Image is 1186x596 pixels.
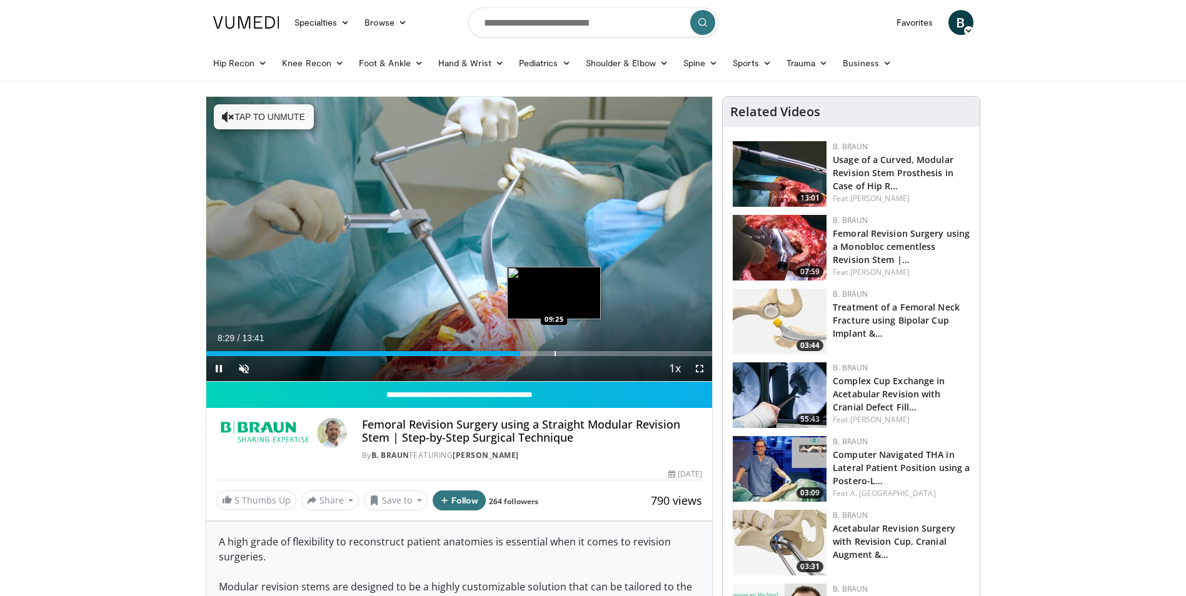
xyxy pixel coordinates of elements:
[206,356,231,381] button: Pause
[274,51,351,76] a: Knee Recon
[797,192,823,204] span: 13:01
[433,490,486,510] button: Follow
[833,375,945,413] a: Complex Cup Exchange in Acetabular Revision with Cranial Defect Fill…
[833,267,970,278] div: Feat.
[214,104,314,129] button: Tap to unmute
[850,488,936,499] a: A. [GEOGRAPHIC_DATA]
[733,215,827,281] a: 07:59
[797,414,823,425] span: 55:43
[833,215,868,226] a: B. Braun
[317,418,347,448] img: Avatar
[733,362,827,428] a: 55:43
[833,193,970,204] div: Feat.
[364,490,428,510] button: Save to
[687,356,712,381] button: Fullscreen
[301,490,359,510] button: Share
[833,522,955,560] a: Acetabular Revision Surgery with Revision Cup, Cranial Augment &…
[733,289,827,354] a: 03:44
[779,51,836,76] a: Trauma
[833,154,953,192] a: Usage of a Curved, Modular Revision Stem Prosthesis in Case of Hip R…
[651,493,702,508] span: 790 views
[733,141,827,207] a: 13:01
[733,215,827,281] img: 97950487-ad54-47b6-9334-a8a64355b513.150x105_q85_crop-smart_upscale.jpg
[733,289,827,354] img: dd541074-bb98-4b7d-853b-83c717806bb5.jpg.150x105_q85_crop-smart_upscale.jpg
[833,449,970,487] a: Computer Navigated THA in Lateral Patient Position using a Postero-L…
[833,141,868,152] a: B. Braun
[206,97,713,382] video-js: Video Player
[206,51,275,76] a: Hip Recon
[850,414,910,425] a: [PERSON_NAME]
[833,436,868,447] a: B. Braun
[468,7,718,37] input: Search topics, interventions
[231,356,256,381] button: Unmute
[850,193,910,204] a: [PERSON_NAME]
[733,436,827,502] img: 11fc43c8-c25e-4126-ac60-c8374046ba21.jpg.150x105_q85_crop-smart_upscale.jpg
[725,51,779,76] a: Sports
[889,10,941,35] a: Favorites
[662,356,687,381] button: Playback Rate
[833,289,868,299] a: B. Braun
[797,561,823,572] span: 03:31
[216,418,312,448] img: B. Braun
[835,51,899,76] a: Business
[489,496,538,507] a: 264 followers
[676,51,725,76] a: Spine
[797,487,823,499] span: 03:09
[234,494,239,506] span: 5
[357,10,415,35] a: Browse
[242,333,264,343] span: 13:41
[730,104,820,119] h4: Related Videos
[833,301,960,339] a: Treatment of a Femoral Neck Fracture using Bipolar Cup Implant &…
[206,351,713,356] div: Progress Bar
[833,584,868,594] a: B. Braun
[733,141,827,207] img: 3f0fddff-fdec-4e4b-bfed-b21d85259955.150x105_q85_crop-smart_upscale.jpg
[733,436,827,502] a: 03:09
[238,333,240,343] span: /
[362,450,702,461] div: By FEATURING
[216,490,296,510] a: 5 Thumbs Up
[948,10,973,35] a: B
[507,267,601,319] img: image.jpeg
[833,488,970,499] div: Feat.
[351,51,431,76] a: Foot & Ankle
[453,450,519,460] a: [PERSON_NAME]
[833,510,868,520] a: B. Braun
[797,340,823,351] span: 03:44
[733,510,827,575] img: 44575493-eacc-451e-831c-71696420bc06.150x105_q85_crop-smart_upscale.jpg
[733,510,827,575] a: 03:31
[213,16,279,29] img: VuMedi Logo
[833,414,970,425] div: Feat.
[287,10,358,35] a: Specialties
[362,418,702,445] h4: Femoral Revision Surgery using a Straight Modular Revision Stem | Step-by-Step Surgical Technique
[431,51,511,76] a: Hand & Wrist
[797,266,823,277] span: 07:59
[850,267,910,277] a: [PERSON_NAME]
[218,333,234,343] span: 8:29
[668,469,702,480] div: [DATE]
[833,362,868,373] a: B. Braun
[578,51,676,76] a: Shoulder & Elbow
[371,450,410,460] a: B. Braun
[511,51,578,76] a: Pediatrics
[733,362,827,428] img: 8b64c0ca-f349-41b4-a711-37a94bb885a5.jpg.150x105_q85_crop-smart_upscale.jpg
[833,227,970,266] a: Femoral Revision Surgery using a Monobloc cementless Revision Stem |…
